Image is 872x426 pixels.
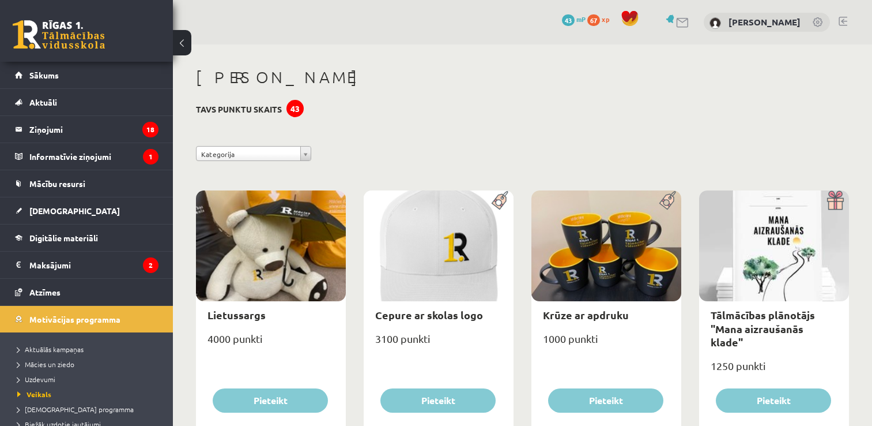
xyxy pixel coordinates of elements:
a: [PERSON_NAME] [728,16,801,28]
a: Mācies un ziedo [17,359,161,369]
span: Atzīmes [29,287,61,297]
img: Ivanda Kokina [709,17,721,29]
a: Atzīmes [15,279,158,305]
i: 18 [142,122,158,137]
span: Veikals [17,390,51,399]
i: 1 [143,149,158,165]
div: 3100 punkti [364,329,514,358]
legend: Informatīvie ziņojumi [29,143,158,170]
a: 43 mP [562,14,586,24]
a: Maksājumi2 [15,252,158,278]
h1: [PERSON_NAME] [196,68,849,87]
img: Populāra prece [655,190,681,210]
span: xp [602,14,609,24]
a: Tālmācības plānotājs "Mana aizraušanās klade" [711,308,815,349]
div: 43 [286,100,304,117]
button: Pieteikt [213,388,328,413]
h3: Tavs punktu skaits [196,104,282,114]
img: Populāra prece [488,190,514,210]
a: [DEMOGRAPHIC_DATA] [15,197,158,224]
a: Mācību resursi [15,170,158,197]
span: Aktuāli [29,97,57,107]
i: 2 [143,257,158,273]
a: Cepure ar skolas logo [375,308,483,322]
a: Ziņojumi18 [15,116,158,143]
div: 4000 punkti [196,329,346,358]
button: Pieteikt [716,388,831,413]
a: Informatīvie ziņojumi1 [15,143,158,170]
div: 1250 punkti [699,356,849,385]
legend: Maksājumi [29,252,158,278]
a: Motivācijas programma [15,306,158,332]
span: Uzdevumi [17,375,55,384]
button: Pieteikt [380,388,496,413]
span: [DEMOGRAPHIC_DATA] programma [17,405,134,414]
a: Digitālie materiāli [15,225,158,251]
div: 1000 punkti [531,329,681,358]
span: Kategorija [201,147,296,162]
span: mP [576,14,586,24]
a: [DEMOGRAPHIC_DATA] programma [17,404,161,414]
span: Mācību resursi [29,178,85,189]
span: Sākums [29,70,59,80]
span: Motivācijas programma [29,314,120,324]
a: Aktuālās kampaņas [17,344,161,354]
a: Rīgas 1. Tālmācības vidusskola [13,20,105,49]
a: Lietussargs [207,308,266,322]
span: Digitālie materiāli [29,233,98,243]
span: [DEMOGRAPHIC_DATA] [29,205,120,216]
span: 67 [587,14,600,26]
span: 43 [562,14,575,26]
span: Aktuālās kampaņas [17,345,84,354]
button: Pieteikt [548,388,663,413]
img: Dāvana ar pārsteigumu [823,190,849,210]
a: Sākums [15,62,158,88]
legend: Ziņojumi [29,116,158,143]
span: Mācies un ziedo [17,360,74,369]
a: Krūze ar apdruku [543,308,629,322]
a: 67 xp [587,14,615,24]
a: Veikals [17,389,161,399]
a: Aktuāli [15,89,158,115]
a: Kategorija [196,146,311,161]
a: Uzdevumi [17,374,161,384]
